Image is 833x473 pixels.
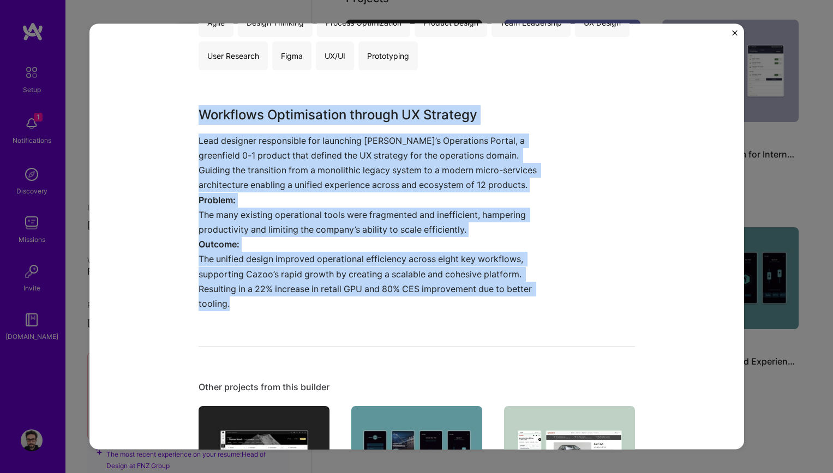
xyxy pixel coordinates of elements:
div: Other projects from this builder [199,382,635,393]
strong: Outcome: [199,239,239,250]
div: Figma [272,41,311,70]
strong: Problem: [199,195,236,205]
div: Prototyping [358,41,418,70]
div: UX/UI [316,41,354,70]
p: The many existing operational tools were fragmented and inefficient, hampering productivity and l... [199,208,553,237]
div: User Research [199,41,268,70]
h3: Workflows Optimisation through UX Strategy [199,105,553,125]
button: Close [732,30,738,41]
p: The unified design improved operational efficiency across eight key workflows, supporting Cazoo’s... [199,252,553,312]
p: Lead designer responsible for launching [PERSON_NAME]’s Operations Portal, a greenfield 0-1 produ... [199,134,553,193]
